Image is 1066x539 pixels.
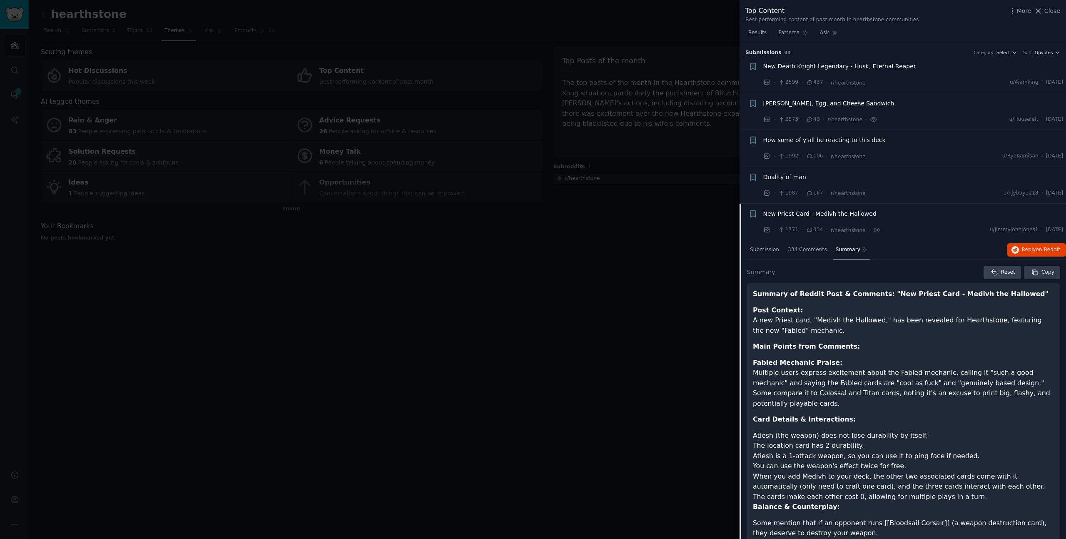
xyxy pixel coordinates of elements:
span: Results [748,29,767,37]
span: · [869,226,870,235]
span: [DATE] [1046,152,1063,160]
span: 106 [806,152,823,160]
strong: Card Details & Interactions: [753,415,856,423]
span: · [773,152,775,161]
strong: Summary of Reddit Post & Comments: "New Priest Card - Medivh the Hallowed" [753,290,1049,298]
span: More [1017,7,1031,15]
li: You can use the weapon's effect twice for free. [753,461,1054,472]
li: Atiesh (the weapon) does not lose durability by itself. [753,431,1054,441]
strong: Fabled Mechanic Praise: [753,359,842,367]
strong: Main Points from Comments: [753,342,860,350]
li: Some mention that if an opponent runs [[Bloodsail Corsair]] (a weapon destruction card), they des... [753,518,1054,539]
span: Ask [820,29,829,37]
span: · [1041,226,1043,234]
span: Summary [747,268,775,277]
span: · [826,152,827,161]
button: More [1008,7,1031,15]
span: 437 [806,79,823,86]
span: 1992 [778,152,798,160]
span: · [773,189,775,197]
span: · [801,115,803,124]
a: How some of y'all be reacting to this deck [763,136,886,145]
span: r/hearthstone [831,80,866,86]
span: · [773,78,775,87]
span: u/4iamking [1010,79,1039,86]
li: Atiesh is a 1-attack weapon, so you can use it to ping face if needed. [753,451,1054,462]
span: Reply [1022,246,1060,254]
span: · [826,189,827,197]
span: · [801,189,803,197]
button: Upvotes [1035,50,1060,55]
span: · [1041,152,1043,160]
span: · [801,78,803,87]
div: Category [974,50,994,55]
span: 40 [806,116,820,123]
span: Select [996,50,1010,55]
a: Ask [817,26,841,43]
p: Multiple users express excitement about the Fabled mechanic, calling it "such a good mechanic" an... [753,358,1054,409]
span: [DATE] [1046,79,1063,86]
span: · [823,115,824,124]
div: Top Content [745,6,919,16]
span: 1771 [778,226,798,234]
span: 98 [785,50,791,55]
button: Close [1034,7,1060,15]
span: · [801,226,803,235]
div: Sort [1023,50,1032,55]
strong: Balance & Counterplay: [753,503,840,511]
button: Replyon Reddit [1007,243,1066,257]
span: [DATE] [1046,226,1063,234]
span: · [773,226,775,235]
span: 334 [806,226,823,234]
span: Patterns [778,29,799,37]
a: Duality of man [763,173,806,182]
li: The location card has 2 durability. [753,441,1054,451]
a: Results [745,26,770,43]
a: New Priest Card - Medivh the Hallowed [763,210,877,218]
span: u/Jimmyjohnjones1 [990,226,1039,234]
strong: Post Context: [753,306,803,314]
a: New Death Knight Legendary - Husk, Eternal Reaper [763,62,916,71]
button: Select [996,50,1017,55]
span: · [1041,116,1043,123]
span: Submission [750,246,779,254]
span: · [801,152,803,161]
span: Reset [1001,269,1015,276]
span: · [773,115,775,124]
span: r/hearthstone [827,117,862,122]
span: Submission s [745,49,782,57]
button: Copy [1024,266,1060,279]
a: [PERSON_NAME], Egg, and Cheese Sandwich [763,99,894,108]
span: Copy [1041,269,1054,276]
span: 167 [806,190,823,197]
p: A new Priest card, "Medivh the Hallowed," has been revealed for Hearthstone, featuring the new "F... [753,305,1054,336]
span: Upvotes [1035,50,1053,55]
span: Close [1044,7,1060,15]
span: · [865,115,867,124]
span: r/hearthstone [831,227,866,233]
span: · [826,78,827,87]
span: 2573 [778,116,798,123]
span: · [826,226,827,235]
span: [DATE] [1046,190,1063,197]
span: · [1041,190,1043,197]
a: Patterns [775,26,811,43]
span: 2599 [778,79,798,86]
li: The cards make each other cost 0, allowing for multiple plays in a turn. [753,492,1054,502]
span: u/hjyboy1218 [1004,190,1039,197]
span: r/hearthstone [831,190,866,196]
span: 334 Comments [788,246,827,254]
span: [DATE] [1046,116,1063,123]
span: Summary [836,246,860,254]
span: · [1041,79,1043,86]
span: 1987 [778,190,798,197]
span: u/Houseleft [1009,116,1039,123]
div: Best-performing content of past month in hearthstone communities [745,16,919,24]
span: u/RyoKamisan [1002,152,1039,160]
